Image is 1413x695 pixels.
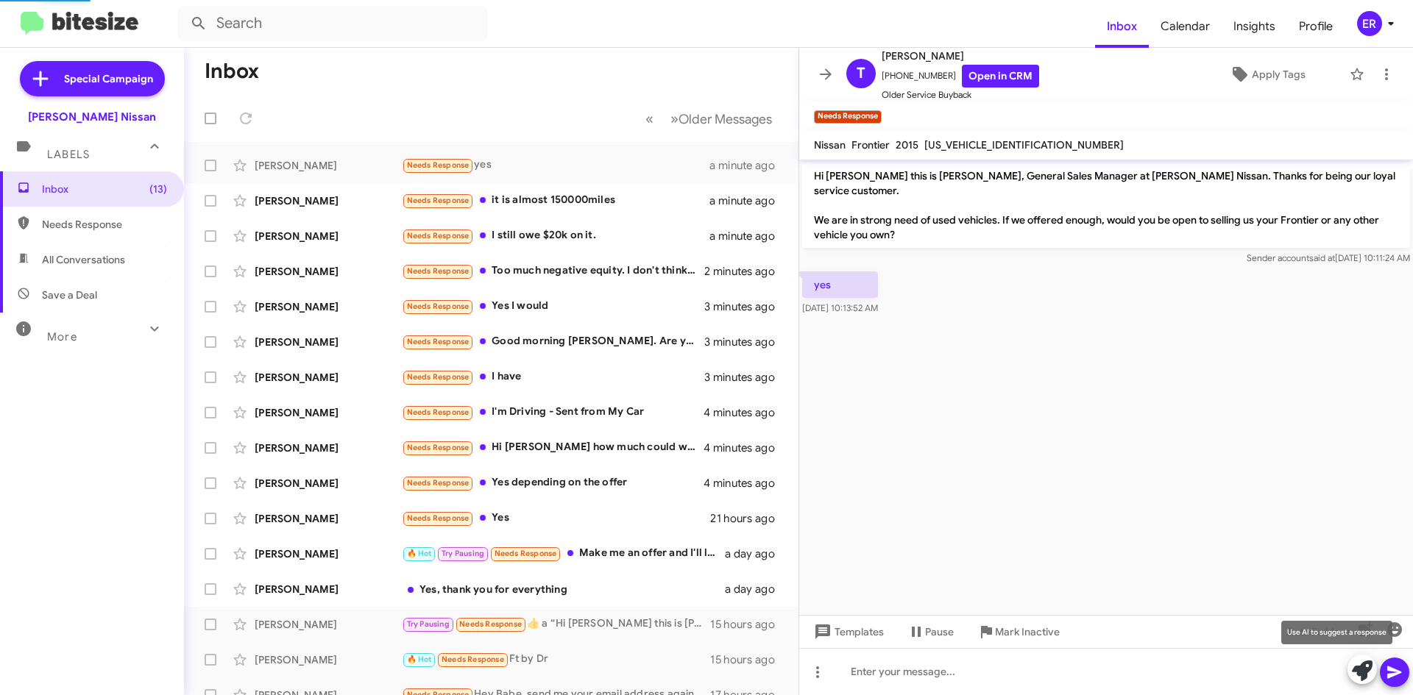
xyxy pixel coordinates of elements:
span: Save a Deal [42,288,97,302]
div: I'm Driving - Sent from My Car [402,404,704,421]
button: Templates [799,619,896,645]
p: yes [802,271,878,298]
div: 3 minutes ago [704,299,787,314]
div: Use AI to suggest a response [1281,621,1392,644]
div: 4 minutes ago [704,405,787,420]
span: Needs Response [459,619,522,629]
div: 15 hours ago [710,652,787,667]
small: Needs Response [814,110,882,124]
span: Nissan [814,138,846,152]
span: Frontier [851,138,890,152]
span: Needs Response [407,513,470,523]
span: Try Pausing [442,549,484,558]
div: a minute ago [709,193,787,208]
div: 15 hours ago [710,617,787,632]
div: it is almost 150000miles [402,192,709,209]
a: Calendar [1149,5,1222,48]
div: Yes I would [402,298,704,315]
div: [PERSON_NAME] [255,441,402,455]
a: Inbox [1095,5,1149,48]
span: [PERSON_NAME] [882,47,1039,65]
p: Hi [PERSON_NAME] this is [PERSON_NAME], General Sales Manager at [PERSON_NAME] Nissan. Thanks for... [802,163,1410,248]
span: Sender account [DATE] 10:11:24 AM [1247,252,1410,263]
div: [PERSON_NAME] Nissan [28,110,156,124]
div: 3 minutes ago [704,370,787,385]
span: Needs Response [42,217,167,232]
div: [PERSON_NAME] [255,546,402,561]
div: [PERSON_NAME] [255,617,402,632]
div: Good morning [PERSON_NAME]. Are you putting me in a newer car same or lower rate? [402,333,704,350]
span: said at [1309,252,1335,263]
div: [PERSON_NAME] [255,299,402,314]
span: Special Campaign [64,71,153,86]
span: Inbox [42,182,167,196]
a: Open in CRM [962,65,1039,88]
span: [DATE] 10:13:52 AM [802,302,878,313]
div: Yes depending on the offer [402,474,704,491]
span: Pause [925,619,954,645]
span: [PHONE_NUMBER] [882,65,1039,88]
div: [PERSON_NAME] [255,335,402,349]
a: Special Campaign [20,61,165,96]
span: Mark Inactive [995,619,1060,645]
div: Yes, thank you for everything [402,582,725,596]
div: [PERSON_NAME] [255,476,402,491]
div: Ft by Dr [402,651,710,668]
a: Profile [1287,5,1345,48]
div: [PERSON_NAME] [255,158,402,173]
div: 4 minutes ago [704,476,787,491]
span: Needs Response [495,549,557,558]
div: 4 minutes ago [704,441,787,455]
div: [PERSON_NAME] [255,511,402,526]
div: [PERSON_NAME] [255,405,402,420]
span: Needs Response [407,478,470,488]
div: 21 hours ago [710,511,787,526]
span: Templates [811,619,884,645]
button: ER [1345,11,1397,36]
div: [PERSON_NAME] [255,582,402,596]
span: Needs Response [407,196,470,205]
div: [PERSON_NAME] [255,370,402,385]
span: Needs Response [407,443,470,452]
span: Needs Response [442,655,504,664]
div: yes [402,157,709,174]
span: Needs Response [407,372,470,382]
a: Insights [1222,5,1287,48]
span: [US_VEHICLE_IDENTIFICATION_NUMBER] [924,138,1124,152]
span: Needs Response [407,266,470,276]
div: ER [1357,11,1382,36]
button: Pause [896,619,966,645]
div: 2 minutes ago [704,264,787,279]
span: « [645,110,654,128]
span: Needs Response [407,337,470,346]
div: I have [402,368,704,385]
div: [PERSON_NAME] [255,193,402,208]
span: 🔥 Hot [407,549,432,558]
div: a day ago [725,546,787,561]
span: Needs Response [407,160,470,170]
h1: Inbox [205,60,259,83]
div: ​👍​ a “ Hi [PERSON_NAME] this is [PERSON_NAME] at [PERSON_NAME] Nissan. In case you're in the mar... [402,616,710,632]
span: Needs Response [407,231,470,240]
span: Needs Response [407,407,470,417]
div: Make me an offer and I'll let you know if I'm interested, okay? [402,545,725,562]
button: Mark Inactive [966,619,1072,645]
span: Apply Tags [1252,61,1306,88]
div: a minute ago [709,158,787,173]
div: I still owe $20k on it. [402,227,709,244]
div: Yes [402,510,710,527]
span: Needs Response [407,302,470,311]
div: 3 minutes ago [704,335,787,349]
nav: Page navigation example [637,104,781,134]
div: [PERSON_NAME] [255,229,402,243]
span: Older Service Buyback [882,88,1039,102]
button: Previous [637,104,662,134]
div: [PERSON_NAME] [255,652,402,667]
button: Next [662,104,781,134]
span: T [857,62,865,85]
span: More [47,330,77,343]
span: Labels [47,148,90,161]
div: a day ago [725,582,787,596]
